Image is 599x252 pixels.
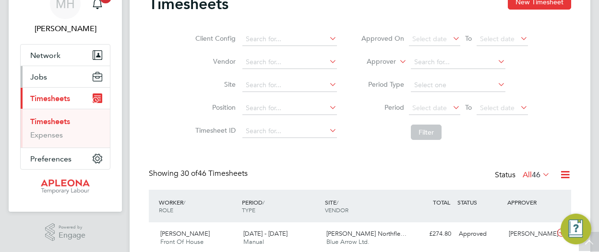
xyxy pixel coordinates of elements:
[30,94,70,103] span: Timesheets
[30,51,60,60] span: Network
[480,103,515,112] span: Select date
[405,226,455,242] div: £274.80
[160,238,204,246] span: Front Of House
[361,34,404,43] label: Approved On
[242,102,337,115] input: Search for...
[59,223,85,231] span: Powered by
[192,80,236,89] label: Site
[21,109,110,148] div: Timesheets
[21,148,110,169] button: Preferences
[325,206,348,214] span: VENDOR
[160,229,210,238] span: [PERSON_NAME]
[242,206,255,214] span: TYPE
[326,229,407,238] span: [PERSON_NAME] Northfle…
[323,194,406,218] div: SITE
[326,238,370,246] span: Blue Arrow Ltd.
[532,170,540,180] span: 46
[462,101,475,114] span: To
[41,179,90,195] img: apleona-logo-retina.png
[30,117,70,126] a: Timesheets
[505,226,555,242] div: [PERSON_NAME]
[523,170,550,180] label: All
[361,80,404,89] label: Period Type
[412,34,447,43] span: Select date
[149,169,250,179] div: Showing
[192,57,236,66] label: Vendor
[20,179,110,195] a: Go to home page
[411,56,505,69] input: Search for...
[411,125,442,140] button: Filter
[21,66,110,87] button: Jobs
[412,103,447,112] span: Select date
[45,223,86,241] a: Powered byEngage
[361,103,404,112] label: Period
[505,194,555,211] div: APPROVER
[192,103,236,112] label: Position
[240,194,323,218] div: PERIOD
[183,198,185,206] span: /
[30,72,47,81] span: Jobs
[21,88,110,109] button: Timesheets
[180,169,198,178] span: 30 of
[192,34,236,43] label: Client Config
[242,33,337,46] input: Search for...
[243,238,264,246] span: Manual
[455,194,505,211] div: STATUS
[242,79,337,92] input: Search for...
[59,231,85,240] span: Engage
[30,130,63,139] a: Expenses
[20,23,110,34] span: Michael Hulme
[159,206,173,214] span: ROLE
[156,194,240,218] div: WORKER
[433,198,450,206] span: TOTAL
[192,126,236,135] label: Timesheet ID
[480,34,515,43] span: Select date
[455,226,505,242] div: Approved
[263,198,264,206] span: /
[353,57,396,67] label: Approver
[462,32,475,45] span: To
[336,198,338,206] span: /
[21,45,110,66] button: Network
[561,214,591,244] button: Engage Resource Center
[242,125,337,138] input: Search for...
[495,169,552,182] div: Status
[243,229,288,238] span: [DATE] - [DATE]
[411,79,505,92] input: Select one
[242,56,337,69] input: Search for...
[30,154,72,163] span: Preferences
[180,169,248,178] span: 46 Timesheets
